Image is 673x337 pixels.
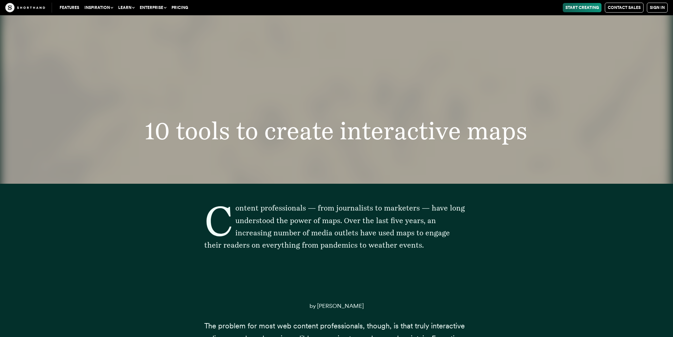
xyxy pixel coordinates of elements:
a: Start Creating [563,3,601,12]
span: Content professionals — from journalists to marketers — have long understood the power of maps. O... [204,204,465,249]
a: Features [57,3,82,12]
a: Contact Sales [605,3,644,13]
p: by [PERSON_NAME] [204,299,469,312]
a: Pricing [169,3,191,12]
a: Sign in [647,3,668,13]
button: Enterprise [137,3,169,12]
button: Learn [116,3,137,12]
button: Inspiration [82,3,116,12]
h1: 10 tools to create interactive maps [94,119,579,143]
img: The Craft [5,3,45,12]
